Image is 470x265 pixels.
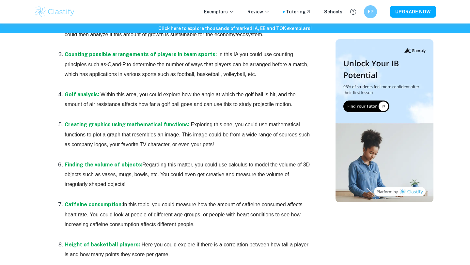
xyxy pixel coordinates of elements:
[367,8,374,15] h6: FP
[348,6,359,17] button: Help and Feedback
[65,242,310,257] span: Here you could explore if there is a correlation between how tall a player is and how many points...
[65,162,311,187] span: Regarding this matter, you could use calculus to model the volume of 3D objects such as vases, mu...
[112,62,121,67] span: and
[34,5,75,18] img: Clastify logo
[65,92,297,107] span: Within this area, you could explore how the angle at which the golf ball is hit, and the amount o...
[126,65,127,68] sub: r
[247,8,270,15] p: Review
[111,65,112,68] sub: r
[65,202,304,227] span: In this topic, you could measure how the amount of caffeine consumed affects heart rate. You coul...
[65,12,307,37] span: Here you can model the population changes of a country, or changes in animal populations in ecosy...
[65,122,311,147] span: Exploring this one, you could use mathematical functions to plot a graph that resembles an image....
[65,51,217,57] a: Counting possible arrangements of players in team sports:
[390,6,436,18] button: UPGRADE NOW
[65,121,189,128] a: Creating graphics using mathematical functions:
[324,8,342,15] a: Schools
[65,62,310,77] span: to determine the number of ways that players can be arranged before a match, which has applicatio...
[65,162,142,168] a: Finding the volume of objects:
[121,63,122,66] sup: n
[65,52,294,67] span: In this IA you could use counting principles such as
[364,5,377,18] button: FP
[65,91,99,98] a: Golf analysis:
[336,39,433,202] img: Thumbnail
[1,25,469,32] h6: Click here to explore thousands of marked IA, EE and TOK exemplars !
[204,8,234,15] p: Exemplars
[106,63,107,66] sup: n
[108,62,112,67] span: C
[122,62,126,67] span: P
[65,242,140,248] a: Height of basketball players:
[286,8,311,15] a: Tutoring
[65,201,123,208] a: Caffeine consumption:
